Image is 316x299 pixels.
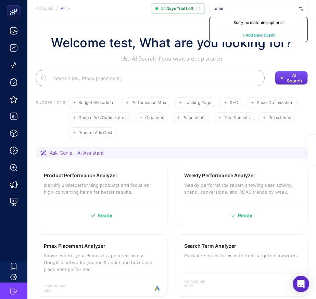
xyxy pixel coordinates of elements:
[61,6,70,11] div: All
[36,164,168,226] a: Product Performance AnalyzerIdentify underperforming products and focus on high-converting items ...
[185,100,211,105] span: Landing Page
[214,6,296,11] input: test.com
[184,252,300,259] p: Evaluate search terms with their targeted keywords
[184,182,300,195] p: Weekly performance report showing user activity, spend, conversions, and ROAS trends by week.
[145,115,164,120] span: Creatives
[299,5,303,12] img: svg%3e
[293,276,309,292] div: Open Intercom Messenger
[98,213,112,218] span: Ready
[184,243,237,249] h3: Search Term Analyzer
[44,182,160,195] p: Identify underperforming products and focus on high-converting items for better results.
[44,172,117,179] h3: Product Performance Analyzer
[224,115,250,120] span: Top Products
[49,68,259,88] input: Search
[176,234,308,297] a: Search Term AnalyzerEvaluate search terms with their targeted keywordsCompatible with:
[184,172,256,179] h3: Weekly Performance Analyzer
[50,149,104,156] span: Ask Genie - AI Assistant
[78,130,112,135] span: Product Ads Cost
[44,243,105,249] h3: Pmax Placement Analyzer
[44,252,160,273] p: Shows where your Pmax ads appeared across Google's networks (videos & apps) and how each placemen...
[268,115,291,120] span: Pmax terms
[184,279,215,288] span: Compatible with:
[36,234,168,297] a: Pmax Placement AnalyzerShows where your Pmax ads appeared across Google's networks (videos & apps...
[36,6,53,11] span: Analysis
[78,100,113,105] span: Budget Allocation
[161,6,193,11] span: 14 Days Trial Left
[56,5,58,11] span: /
[242,32,275,38] span: + Add New Client
[44,284,75,293] span: Compatible with:
[230,100,238,105] span: SEO
[131,100,166,105] span: Performance Max
[176,164,308,226] a: Weekly Performance AnalyzerWeekly performance report showing user activity, spend, conversions, a...
[36,100,65,138] h3: SUGGESTIONS
[210,17,307,28] div: Sorry, no matching options!
[51,55,292,63] p: Use AI Search if you want a deep search
[51,34,292,52] h1: Welcome test, What are you looking for?
[78,115,127,120] span: Google Ads Optimization
[238,213,253,218] span: Ready
[257,100,293,105] span: Pmax Optimization
[287,73,303,83] span: AI Search
[182,115,205,120] span: Placements
[275,71,308,85] button: AI Search
[242,31,275,39] button: + Add New Client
